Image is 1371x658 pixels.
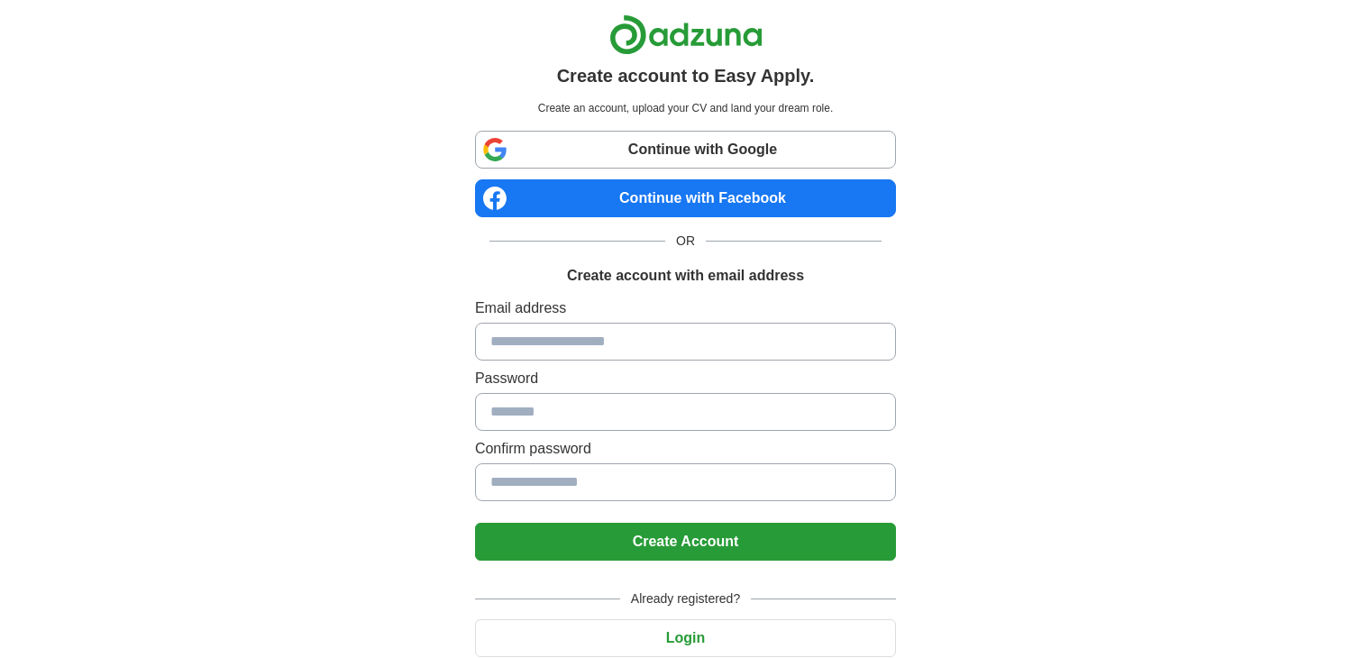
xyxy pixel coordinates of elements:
span: Already registered? [620,589,751,608]
label: Email address [475,297,896,319]
a: Continue with Facebook [475,179,896,217]
h1: Create account to Easy Apply. [557,62,815,89]
a: Continue with Google [475,131,896,169]
span: OR [665,232,706,251]
label: Password [475,368,896,389]
button: Login [475,619,896,657]
label: Confirm password [475,438,896,460]
h1: Create account with email address [567,265,804,287]
img: Adzuna logo [609,14,763,55]
button: Create Account [475,523,896,561]
p: Create an account, upload your CV and land your dream role. [479,100,892,116]
a: Login [475,630,896,645]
